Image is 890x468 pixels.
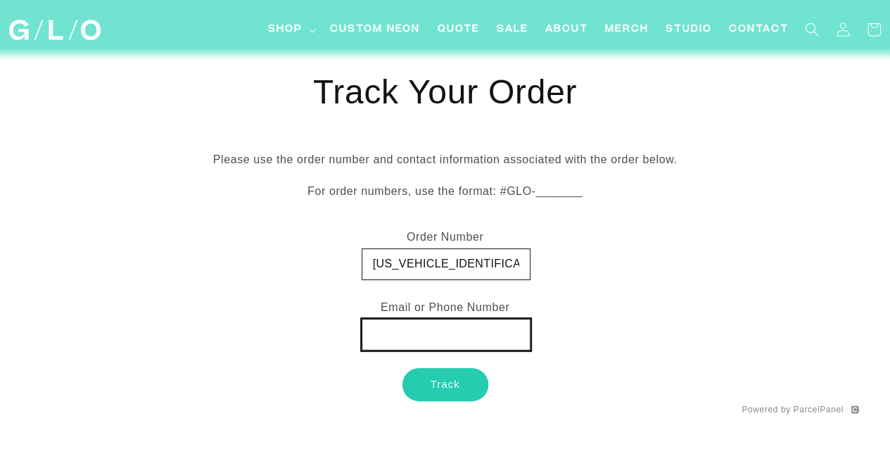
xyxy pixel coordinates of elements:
[720,14,796,46] a: Contact
[796,14,827,45] summary: Search
[545,23,587,37] span: About
[428,14,488,46] a: Quote
[32,136,859,227] div: Please use the order number and contact information associated with the order below.
[437,23,479,37] span: Quote
[9,20,101,40] img: GLO Studio
[728,23,788,37] span: Contact
[665,23,711,37] span: Studio
[536,14,596,46] a: About
[268,23,303,37] span: Shop
[322,14,428,46] a: Custom Neon
[496,23,528,37] span: SALE
[330,23,420,37] span: Custom Neon
[32,71,859,113] h1: Track Your Order
[656,14,720,46] a: Studio
[4,15,106,46] a: GLO Studio
[32,182,859,202] p: For order numbers, use the format: #GLO-_______
[604,23,648,37] span: Merch
[407,231,483,243] span: Order Number
[637,271,890,468] iframe: Chat Widget
[260,14,322,46] summary: Shop
[402,368,488,401] button: Track
[381,301,509,313] span: Email or Phone Number
[596,14,656,46] a: Merch
[488,14,536,46] a: SALE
